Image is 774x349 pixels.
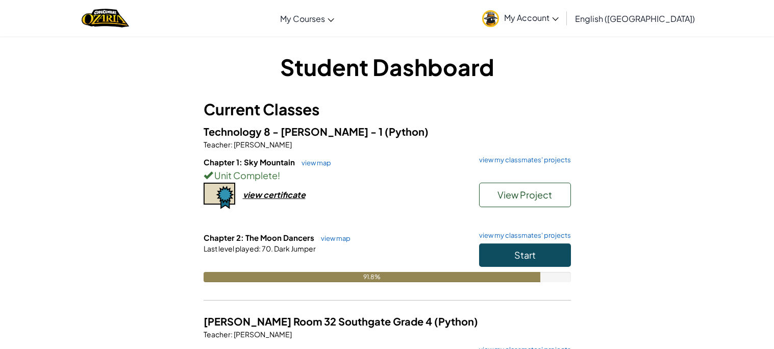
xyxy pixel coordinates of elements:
[261,244,273,253] span: 70.
[204,244,259,253] span: Last level played
[575,13,695,24] span: English ([GEOGRAPHIC_DATA])
[296,159,331,167] a: view map
[243,189,306,200] div: view certificate
[474,157,571,163] a: view my classmates' projects
[504,12,559,23] span: My Account
[434,315,478,328] span: (Python)
[231,140,233,149] span: :
[479,183,571,207] button: View Project
[204,272,541,282] div: 91.8%
[204,140,231,149] span: Teacher
[231,330,233,339] span: :
[82,8,129,29] img: Home
[204,183,235,209] img: certificate-icon.png
[204,125,385,138] span: Technology 8 - [PERSON_NAME] - 1
[204,330,231,339] span: Teacher
[204,98,571,121] h3: Current Classes
[280,13,325,24] span: My Courses
[233,140,292,149] span: [PERSON_NAME]
[278,169,280,181] span: !
[82,8,129,29] a: Ozaria by CodeCombat logo
[477,2,564,34] a: My Account
[204,233,316,242] span: Chapter 2: The Moon Dancers
[233,330,292,339] span: [PERSON_NAME]
[259,244,261,253] span: :
[213,169,278,181] span: Unit Complete
[275,5,339,32] a: My Courses
[479,243,571,267] button: Start
[474,232,571,239] a: view my classmates' projects
[204,157,296,167] span: Chapter 1: Sky Mountain
[570,5,700,32] a: English ([GEOGRAPHIC_DATA])
[385,125,429,138] span: (Python)
[204,189,306,200] a: view certificate
[497,189,552,201] span: View Project
[514,249,536,261] span: Start
[316,234,351,242] a: view map
[482,10,499,27] img: avatar
[273,244,316,253] span: Dark Jumper
[204,315,434,328] span: [PERSON_NAME] Room 32 Southgate Grade 4
[204,51,571,83] h1: Student Dashboard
